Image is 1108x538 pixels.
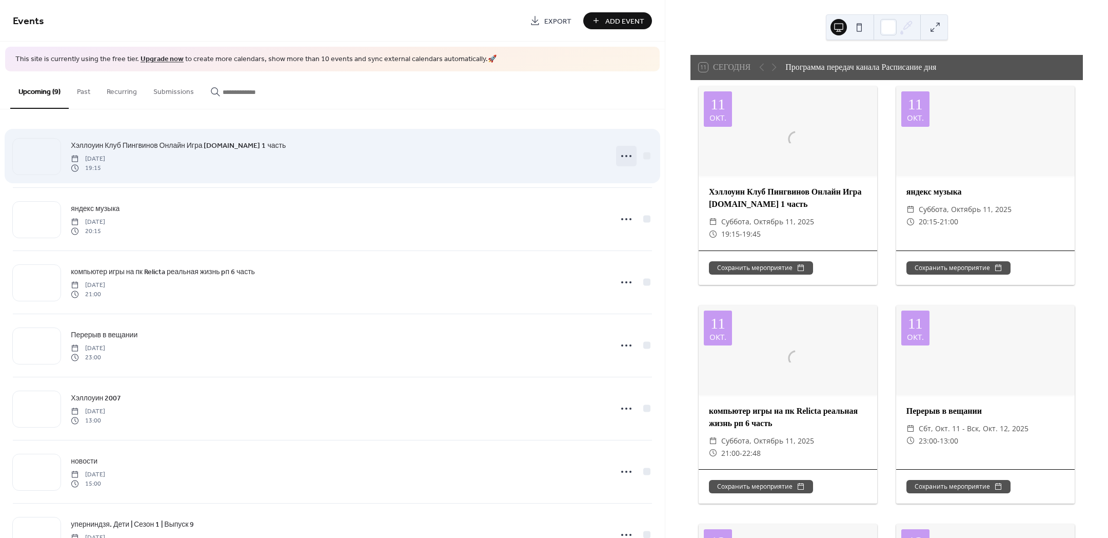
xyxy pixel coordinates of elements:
a: уперниндзя. Дети | Сезон 1 | Выпуск 9 [71,518,194,530]
div: ​ [906,435,915,447]
a: Хэллоуин Клуб Пингвинов Онлайн Игра [DOMAIN_NAME] 1 часть [71,140,286,151]
span: - [740,447,742,459]
span: 19:15 [721,228,740,240]
span: новости [71,456,97,467]
span: Events [13,11,44,31]
span: 19:45 [742,228,761,240]
div: 11 [710,316,725,331]
a: Перерыв в вещании [71,329,137,341]
div: окт. [907,114,924,122]
span: Export [544,16,571,27]
button: Сохранить мероприятие [906,261,1011,275]
span: [DATE] [71,407,105,416]
a: Export [522,12,579,29]
span: This site is currently using the free tier. to create more calendars, show more than 10 events an... [15,54,497,65]
span: 13:00 [940,435,958,447]
button: Add Event [583,12,652,29]
span: сбт, окт. 11 - вск, окт. 12, 2025 [919,422,1028,435]
div: ​ [906,216,915,228]
button: Upcoming (9) [10,71,69,109]
span: 22:48 [742,447,761,459]
button: Сохранить мероприятие [709,480,813,493]
div: ​ [906,422,915,435]
span: [DATE] [71,280,105,290]
span: - [937,216,940,228]
a: компьютер игры на пк Relicta реальная жизнь pп 6 часть [71,266,255,278]
button: Past [69,71,98,108]
span: 23:00 [71,353,105,362]
a: Upgrade now [141,52,184,66]
span: Add Event [605,16,644,27]
button: Сохранить мероприятие [906,480,1011,493]
div: 11 [710,97,725,112]
span: 13:00 [71,416,105,426]
span: компьютер игры на пк Relicta реальная жизнь pп 6 часть [71,266,255,277]
span: 20:15 [71,227,105,236]
span: - [740,228,742,240]
div: компьютер игры на пк Relicta реальная жизнь pп 6 часть [699,405,877,430]
span: 21:00 [71,290,105,299]
span: уперниндзя. Дети | Сезон 1 | Выпуск 9 [71,519,194,530]
span: 15:00 [71,479,105,489]
span: [DATE] [71,154,105,163]
span: суббота, октябрь 11, 2025 [721,435,814,447]
div: Перерыв в вещании [896,405,1075,417]
span: [DATE] [71,217,105,226]
div: Программа передач канала Расписание дня [785,61,936,73]
div: окт. [907,333,924,341]
span: 23:00 [919,435,937,447]
div: 11 [908,316,923,331]
div: 11 [908,97,923,112]
button: Recurring [98,71,145,108]
div: окт. [709,333,726,341]
span: [DATE] [71,343,105,353]
div: яндекс музыка [896,186,1075,198]
span: суббота, октябрь 11, 2025 [721,216,814,228]
a: новости [71,455,97,467]
span: Перерыв в вещании [71,330,137,340]
span: - [937,435,940,447]
div: ​ [709,447,717,459]
span: 19:15 [71,164,105,173]
div: Хэллоуин Клуб Пингвинов Онлайн Игра [DOMAIN_NAME] 1 часть [699,186,877,210]
span: 21:00 [940,216,958,228]
div: окт. [709,114,726,122]
a: яндекс музыка [71,203,120,215]
div: ​ [709,435,717,447]
span: [DATE] [71,470,105,479]
a: Хэллоуин 2007 [71,392,121,404]
span: 21:00 [721,447,740,459]
div: ​ [906,203,915,216]
button: Submissions [145,71,202,108]
div: ​ [709,228,717,240]
div: ​ [709,216,717,228]
span: 20:15 [919,216,937,228]
button: Сохранить мероприятие [709,261,813,275]
span: Хэллоуин 2007 [71,393,121,404]
span: суббота, октябрь 11, 2025 [919,203,1012,216]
